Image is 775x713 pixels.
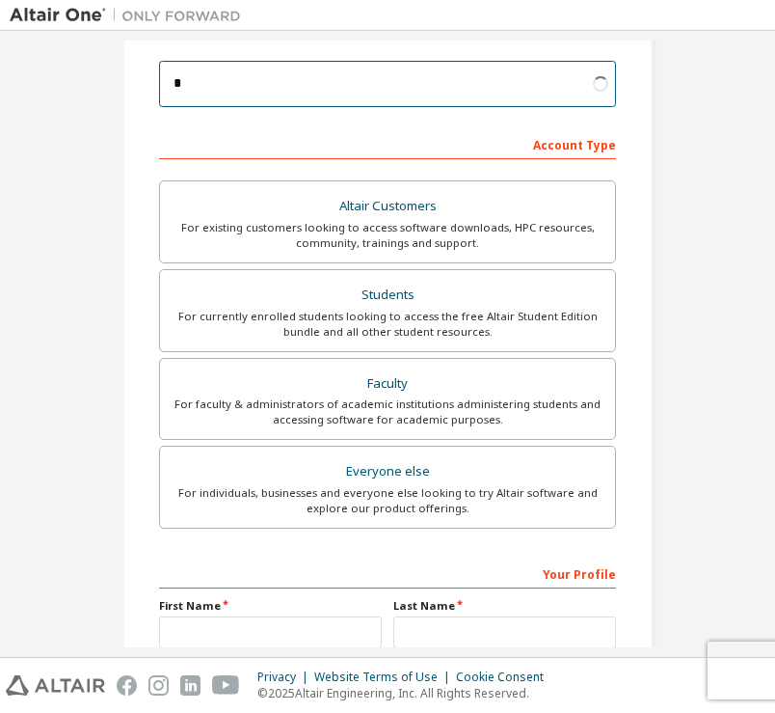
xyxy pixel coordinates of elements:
div: For existing customers looking to access software downloads, HPC resources, community, trainings ... [172,220,603,251]
div: Everyone else [172,458,603,485]
div: Cookie Consent [456,670,555,685]
img: instagram.svg [148,675,169,696]
div: Privacy [257,670,314,685]
div: Your Profile [159,558,616,589]
label: First Name [159,598,382,614]
div: Faculty [172,370,603,398]
img: altair_logo.svg [6,675,105,696]
img: Altair One [10,6,251,25]
div: Account Type [159,128,616,159]
div: Students [172,282,603,309]
img: youtube.svg [212,675,240,696]
img: linkedin.svg [180,675,200,696]
div: For individuals, businesses and everyone else looking to try Altair software and explore our prod... [172,485,603,516]
p: © 2025 Altair Engineering, Inc. All Rights Reserved. [257,685,555,701]
div: Website Terms of Use [314,670,456,685]
label: Last Name [393,598,616,614]
div: Altair Customers [172,193,603,220]
div: For currently enrolled students looking to access the free Altair Student Edition bundle and all ... [172,309,603,340]
div: For faculty & administrators of academic institutions administering students and accessing softwa... [172,397,603,427]
img: facebook.svg [117,675,137,696]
